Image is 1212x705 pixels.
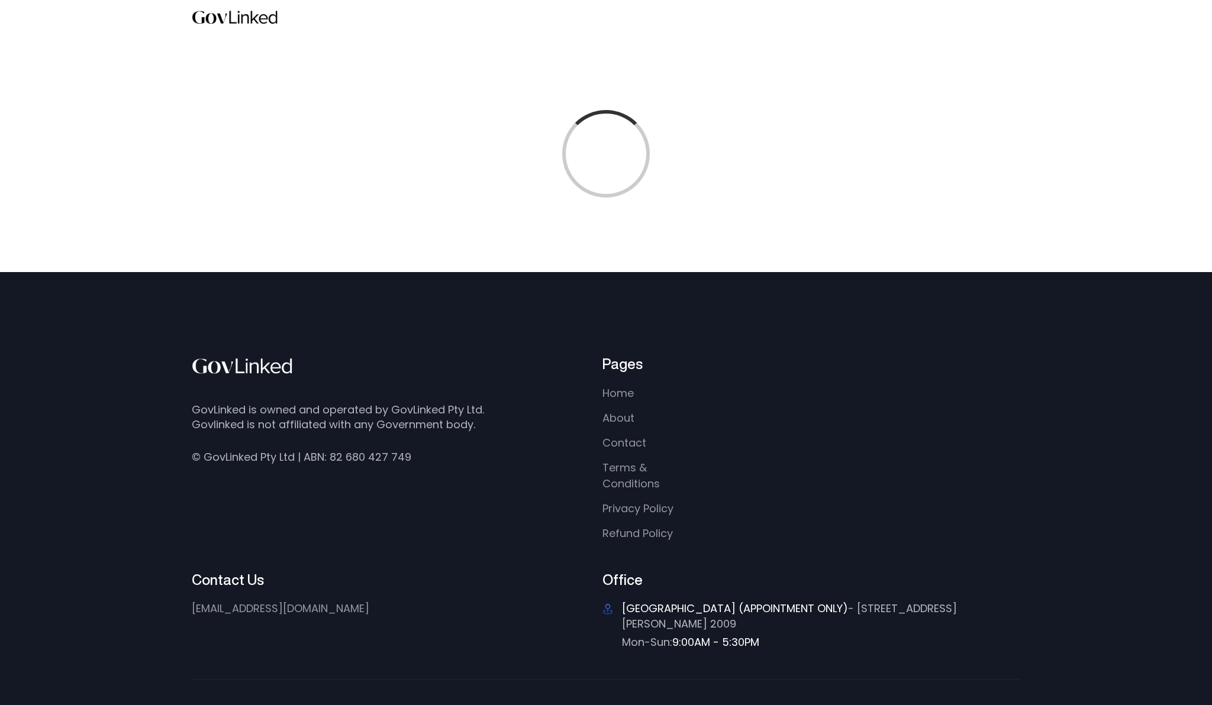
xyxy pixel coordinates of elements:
[192,601,369,616] a: [EMAIL_ADDRESS][DOMAIN_NAME]
[192,6,279,30] a: home
[602,604,613,615] img: Icon 02
[602,460,697,491] a: Terms & Conditions
[602,525,673,541] a: Refund Policy
[602,571,1020,589] h2: Office
[622,635,1020,649] div: Mon-Sun:
[622,601,848,616] span: [GEOGRAPHIC_DATA] (APPOINTMENT ONLY)
[672,635,759,649] span: 9:00AM - 5:30PM
[622,601,1020,630] div: - [STREET_ADDRESS][PERSON_NAME] 2009
[602,410,634,426] a: About
[602,385,634,401] a: Home
[192,402,484,432] div: GovLinked is owned and operated by GovLinked Pty Ltd. Govlinked is not affiliated with any Govern...
[602,500,673,516] a: Privacy Policy
[192,571,484,589] h2: Contact Us
[602,355,797,373] h2: Pages
[192,449,411,464] div: © GovLinked Pty Ltd | ABN: 82 680 427 749
[602,435,646,451] a: Contact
